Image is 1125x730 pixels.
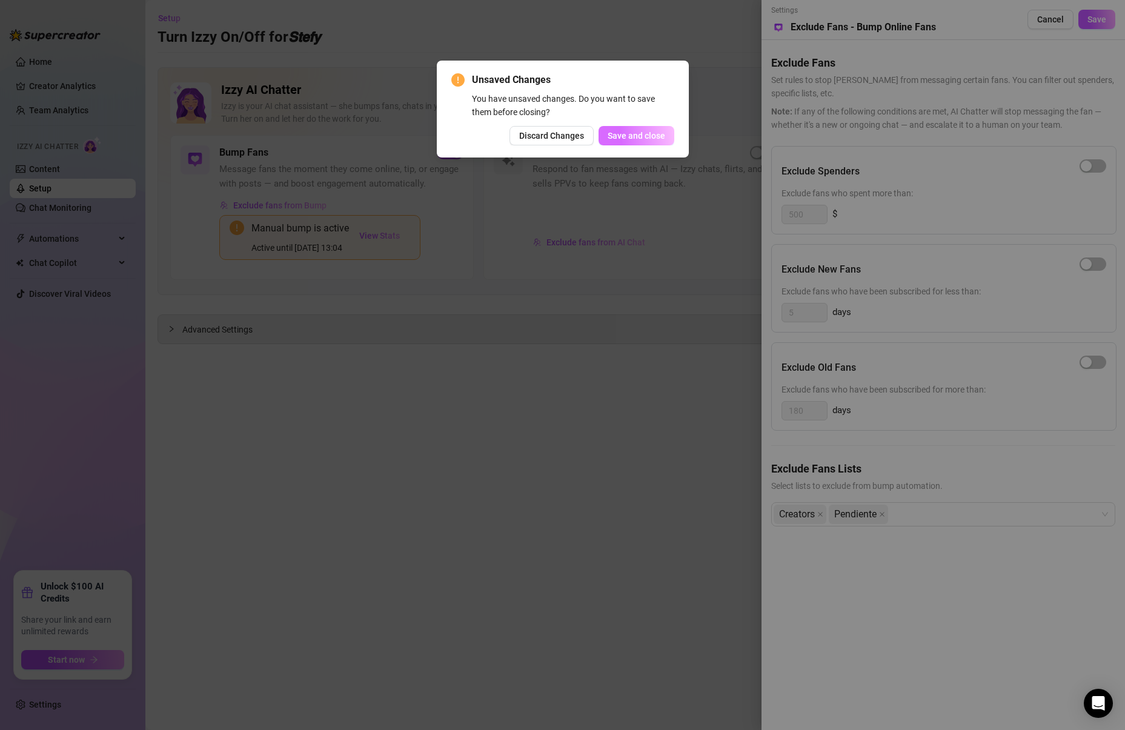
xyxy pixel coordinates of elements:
span: exclamation-circle [451,73,465,87]
div: You have unsaved changes. Do you want to save them before closing? [472,92,674,119]
div: Open Intercom Messenger [1084,689,1113,718]
span: Save and close [608,131,665,141]
span: Discard Changes [519,131,584,141]
span: Unsaved Changes [472,73,674,87]
button: Save and close [599,126,674,145]
button: Discard Changes [509,126,594,145]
